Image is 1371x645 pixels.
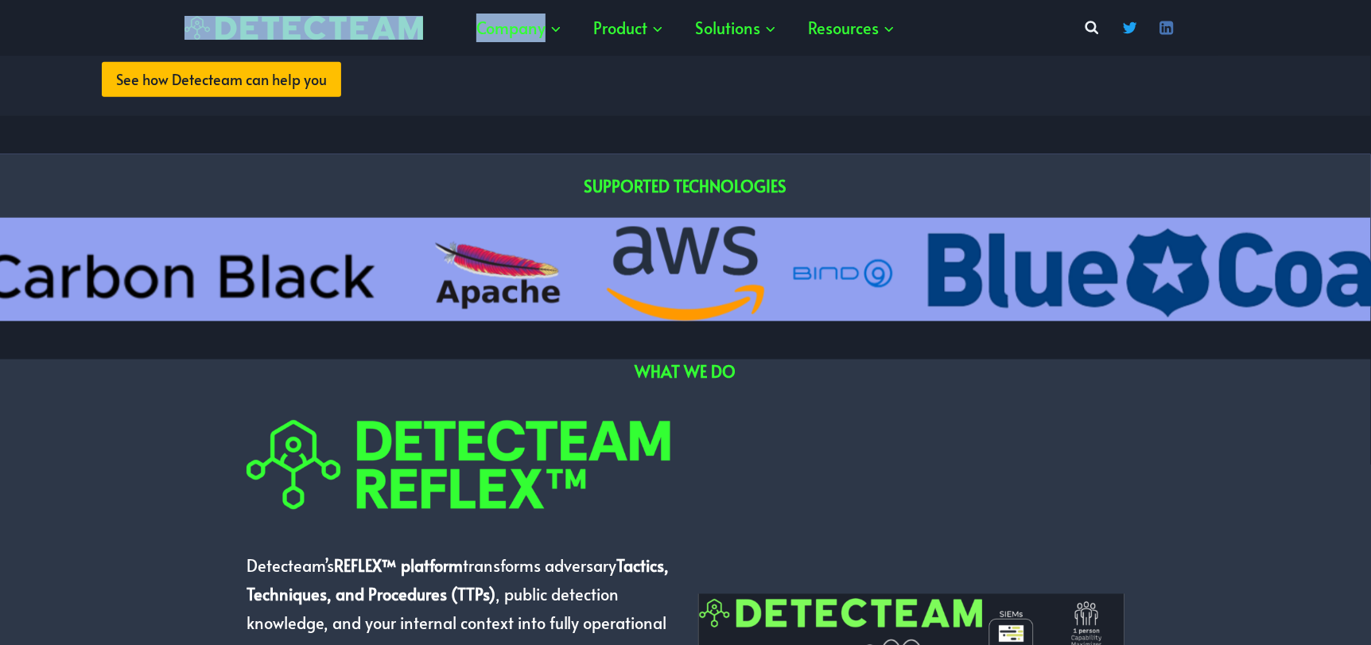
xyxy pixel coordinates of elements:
li: 2 of 13 [606,226,766,321]
h2: WHAT WE DO [137,359,1233,383]
button: Child menu of Solutions [679,4,792,52]
button: Child menu of Product [577,4,679,52]
img: Detecteam [184,16,423,41]
strong: Tactics, Techniques, and Procedures (TTPs) [247,554,669,605]
button: View Search Form [1078,14,1106,42]
li: 1 of 13 [399,226,590,321]
nav: Primary [460,4,911,52]
button: Child menu of Company [460,4,577,52]
button: Child menu of Resources [792,4,911,52]
li: 3 of 13 [782,226,905,321]
a: See how Detecteam can help you [102,62,341,96]
span: See how Detecteam can help you [116,68,327,91]
strong: REFLEX™ platform [334,554,463,577]
a: Linkedin [1151,12,1183,44]
a: Twitter [1114,12,1146,44]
